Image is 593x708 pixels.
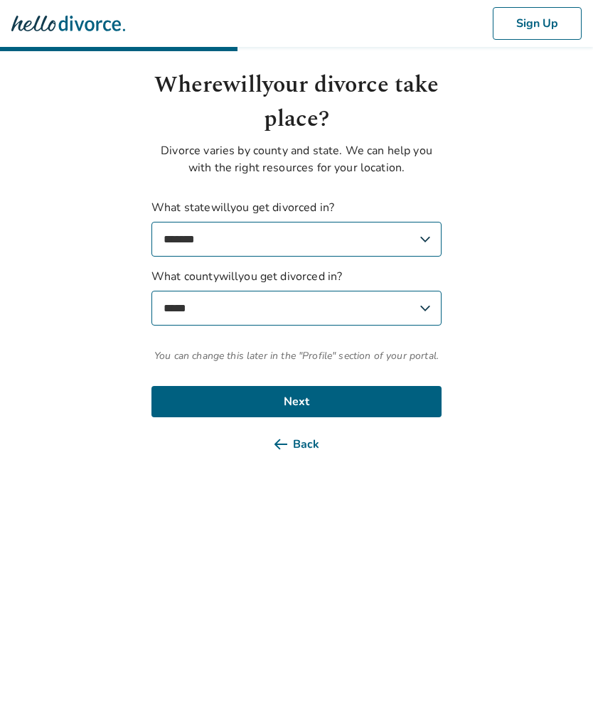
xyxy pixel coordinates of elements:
[151,268,442,326] label: What county will you get divorced in?
[151,199,442,257] label: What state will you get divorced in?
[151,386,442,417] button: Next
[151,142,442,176] p: Divorce varies by county and state. We can help you with the right resources for your location.
[151,429,442,460] button: Back
[11,9,125,38] img: Hello Divorce Logo
[151,68,442,136] h1: Where will your divorce take place?
[151,291,442,326] select: What countywillyou get divorced in?
[522,640,593,708] iframe: Chat Widget
[493,7,582,40] button: Sign Up
[151,348,442,363] span: You can change this later in the "Profile" section of your portal.
[151,222,442,257] select: What statewillyou get divorced in?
